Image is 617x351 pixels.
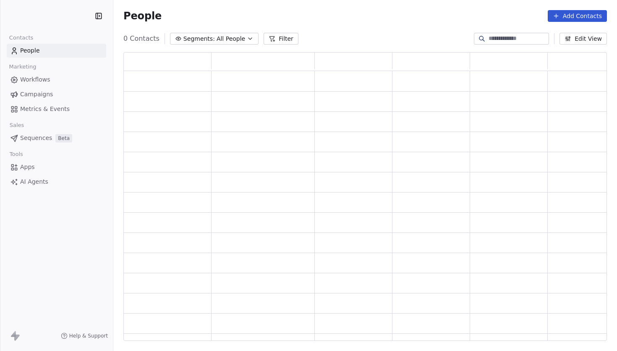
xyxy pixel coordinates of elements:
[5,32,37,44] span: Contacts
[7,102,106,116] a: Metrics & Events
[20,163,35,172] span: Apps
[123,34,159,44] span: 0 Contacts
[6,148,26,161] span: Tools
[183,34,215,43] span: Segments:
[7,73,106,87] a: Workflows
[6,119,28,132] span: Sales
[7,160,106,174] a: Apps
[123,10,162,22] span: People
[7,87,106,101] a: Campaigns
[20,134,52,143] span: Sequences
[548,10,607,22] button: Add Contacts
[217,34,245,43] span: All People
[55,134,72,143] span: Beta
[69,333,108,339] span: Help & Support
[20,177,48,186] span: AI Agents
[61,333,108,339] a: Help & Support
[7,131,106,145] a: SequencesBeta
[20,90,53,99] span: Campaigns
[20,46,40,55] span: People
[264,33,298,45] button: Filter
[20,105,70,113] span: Metrics & Events
[5,61,40,73] span: Marketing
[7,44,106,58] a: People
[7,175,106,189] a: AI Agents
[20,75,50,84] span: Workflows
[559,33,607,45] button: Edit View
